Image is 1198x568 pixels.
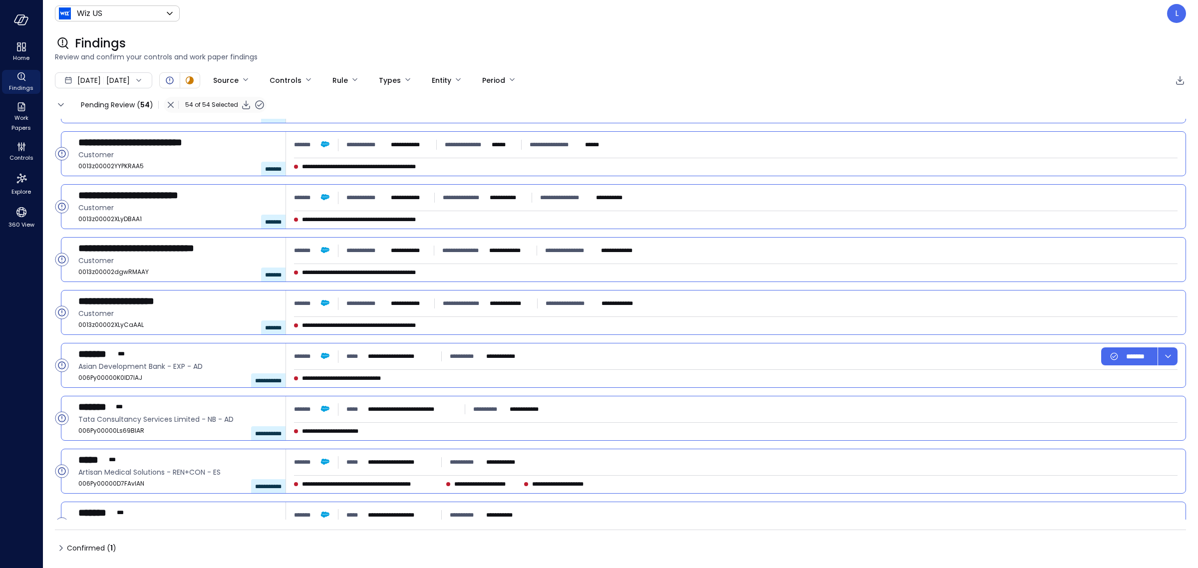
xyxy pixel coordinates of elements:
[110,543,113,553] span: 1
[6,113,36,133] span: Work Papers
[2,40,40,64] div: Home
[9,83,33,93] span: Findings
[77,75,101,86] span: [DATE]
[1175,7,1179,19] p: L
[240,99,252,111] div: Export to CSV
[78,320,278,330] span: 0013z00002XLyCaAAL
[11,187,31,197] span: Explore
[55,517,69,531] div: Open
[78,267,278,277] span: 0013z00002dgwRMAAY
[78,467,278,478] span: Artisan Medical Solutions - REN+CON - ES
[78,149,278,160] span: Customer
[2,100,40,134] div: Work Papers
[1167,4,1186,23] div: Leah Collins
[78,414,278,425] span: Tata Consultancy Services Limited - NB - AD
[213,72,239,89] div: Source
[1158,347,1178,365] button: dropdown-icon-button
[55,147,69,161] div: Open
[1101,347,1178,365] div: Button group with a nested menu
[55,200,69,214] div: Open
[55,253,69,267] div: Open
[55,358,69,372] div: Open
[184,74,196,86] div: In Progress
[55,51,1186,62] span: Review and confirm your controls and work paper findings
[2,204,40,231] div: 360 View
[270,72,301,89] div: Controls
[432,72,451,89] div: Entity
[78,161,278,171] span: 0013z00002YYPKRAA5
[13,53,29,63] span: Home
[55,411,69,425] div: Open
[8,220,34,230] span: 360 View
[67,540,116,556] span: Confirmed
[185,100,238,110] span: 54 of 54 Selected
[75,35,126,51] span: Findings
[2,140,40,164] div: Controls
[137,99,153,110] div: ( )
[78,361,278,372] span: Asian Development Bank - EXP - AD
[78,214,278,224] span: 0013z00002XLyDBAA1
[2,70,40,94] div: Findings
[81,97,153,113] span: Pending Review
[140,100,150,110] span: 54
[77,7,102,19] p: Wiz US
[78,202,278,213] span: Customer
[164,74,176,86] div: Open
[9,153,33,163] span: Controls
[78,255,278,266] span: Customer
[55,305,69,319] div: Open
[332,72,348,89] div: Rule
[2,170,40,198] div: Explore
[1174,74,1186,87] div: Export to CSV
[78,426,278,436] span: 006Py00000Ls69BIAR
[59,7,71,19] img: Icon
[55,464,69,478] div: Open
[379,72,401,89] div: Types
[78,308,278,319] span: Customer
[482,72,505,89] div: Period
[107,543,116,554] div: ( )
[78,479,278,489] span: 006Py00000D7FAvIAN
[78,373,278,383] span: 006Py00000K0lD7IAJ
